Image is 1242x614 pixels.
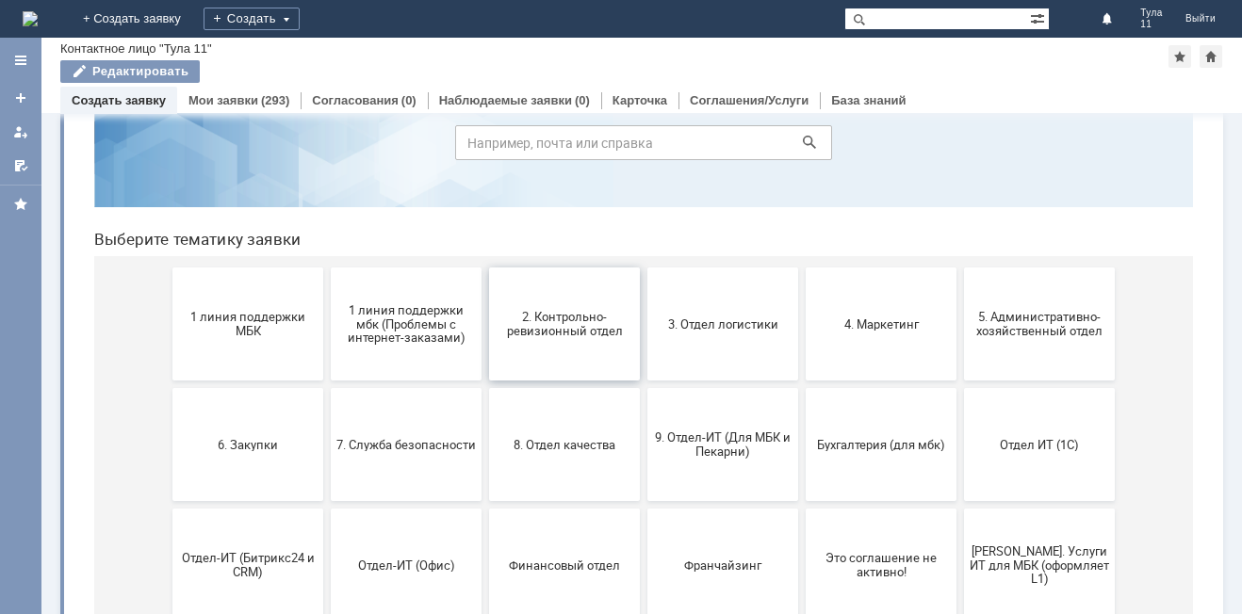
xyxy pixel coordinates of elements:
header: Выберите тематику заявки [15,188,1114,207]
span: 2. Контрольно-ревизионный отдел [416,268,555,297]
button: Отдел-ИТ (Битрикс24 и CRM) [93,467,244,580]
div: Создать [204,8,300,30]
a: Согласования [312,93,399,107]
button: 4. Маркетинг [727,226,877,339]
div: Добавить в избранное [1168,45,1191,68]
a: Карточка [613,93,667,107]
span: 4. Маркетинг [732,275,872,289]
a: Мои заявки [6,117,36,147]
a: Создать заявку [72,93,166,107]
button: 7. Служба безопасности [252,347,402,460]
span: 7. Служба безопасности [257,396,397,410]
a: Мои согласования [6,151,36,181]
label: Воспользуйтесь поиском [376,46,753,65]
div: Сделать домашней страницей [1200,45,1222,68]
a: Создать заявку [6,83,36,113]
a: База знаний [831,93,906,107]
button: 1 линия поддержки МБК [93,226,244,339]
span: Отдел-ИТ (Офис) [257,516,397,530]
button: Отдел ИТ (1С) [885,347,1036,460]
button: 3. Отдел логистики [568,226,719,339]
span: [PERSON_NAME]. Услуги ИТ для МБК (оформляет L1) [891,502,1030,544]
button: Бухгалтерия (для мбк) [727,347,877,460]
a: Мои заявки [188,93,258,107]
span: Расширенный поиск [1030,8,1049,26]
div: (0) [575,93,590,107]
span: 11 [1140,19,1163,30]
span: Франчайзинг [574,516,713,530]
a: Наблюдаемые заявки [439,93,572,107]
a: Перейти на домашнюю страницу [23,11,38,26]
button: 5. Административно-хозяйственный отдел [885,226,1036,339]
div: Контактное лицо "Тула 11" [60,41,212,56]
span: 6. Закупки [99,396,238,410]
span: 1 линия поддержки МБК [99,268,238,297]
span: Финансовый отдел [416,516,555,530]
div: (293) [261,93,289,107]
a: Соглашения/Услуги [690,93,809,107]
button: Финансовый отдел [410,467,561,580]
button: Франчайзинг [568,467,719,580]
span: Отдел ИТ (1С) [891,396,1030,410]
button: 2. Контрольно-ревизионный отдел [410,226,561,339]
button: 9. Отдел-ИТ (Для МБК и Пекарни) [568,347,719,460]
button: Это соглашение не активно! [727,467,877,580]
button: Отдел-ИТ (Офис) [252,467,402,580]
input: Например, почта или справка [376,84,753,119]
span: Бухгалтерия (для мбк) [732,396,872,410]
span: 5. Административно-хозяйственный отдел [891,268,1030,297]
span: 8. Отдел качества [416,396,555,410]
span: Это соглашение не активно! [732,509,872,538]
div: (0) [401,93,417,107]
span: 9. Отдел-ИТ (Для МБК и Пекарни) [574,389,713,417]
button: 1 линия поддержки мбк (Проблемы с интернет-заказами) [252,226,402,339]
span: Тула [1140,8,1163,19]
button: 8. Отдел качества [410,347,561,460]
span: Отдел-ИТ (Битрикс24 и CRM) [99,509,238,538]
button: 6. Закупки [93,347,244,460]
span: 1 линия поддержки мбк (Проблемы с интернет-заказами) [257,261,397,303]
span: 3. Отдел логистики [574,275,713,289]
button: [PERSON_NAME]. Услуги ИТ для МБК (оформляет L1) [885,467,1036,580]
img: logo [23,11,38,26]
